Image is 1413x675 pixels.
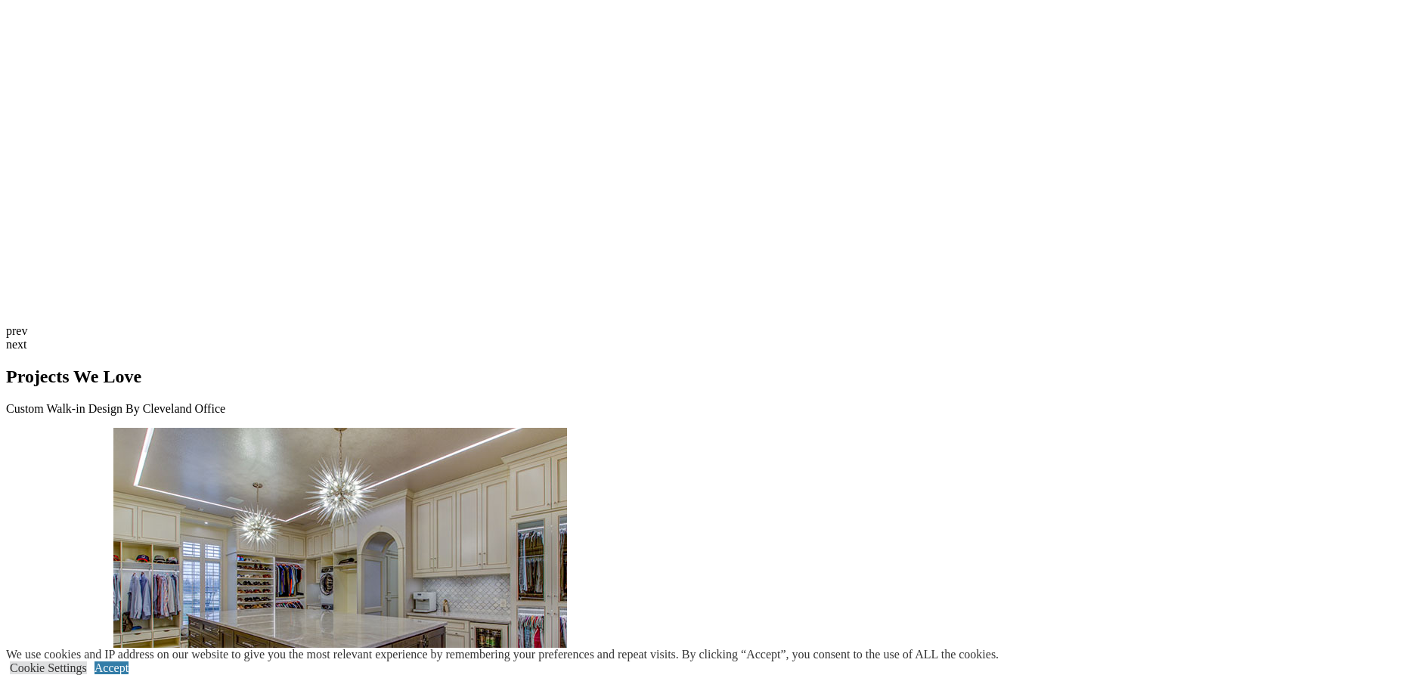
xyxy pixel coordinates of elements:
[6,648,999,661] div: We use cookies and IP address on our website to give you the most relevant experience by remember...
[10,661,87,674] a: Cookie Settings
[6,402,1407,416] p: Custom Walk-in Design By Cleveland Office
[6,338,1407,351] div: next
[6,324,1407,338] div: prev
[95,661,129,674] a: Accept
[6,367,1407,387] h2: Projects We Love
